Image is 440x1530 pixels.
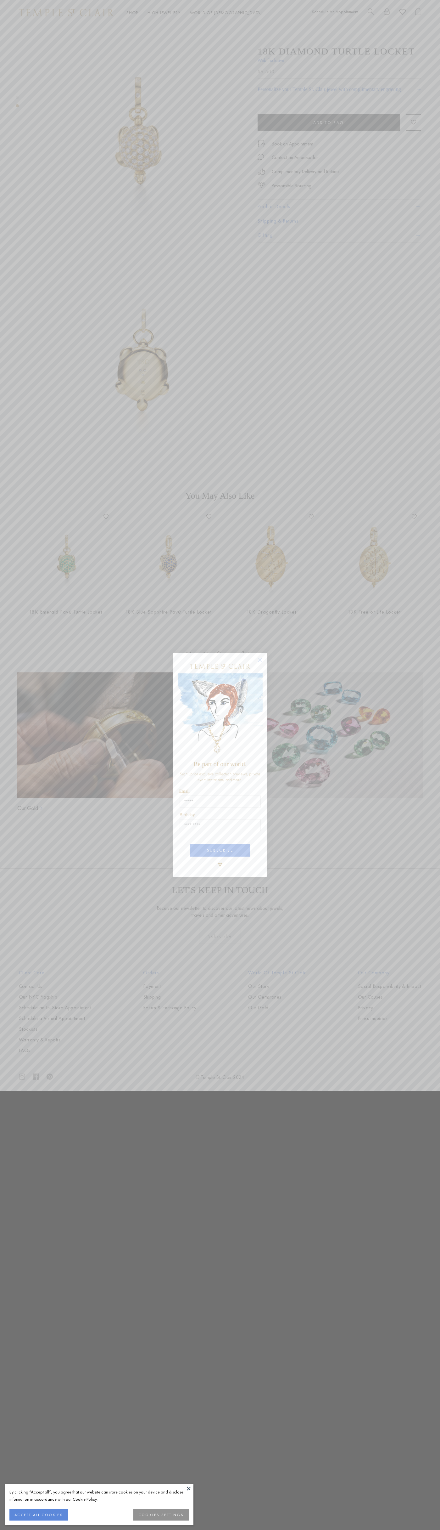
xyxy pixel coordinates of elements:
[180,771,260,782] span: Sign up for exclusive collection previews, private event invitations, and more.
[178,673,263,757] img: c4a9eb12-d91a-4d4a-8ee0-386386f4f338.jpeg
[193,761,246,768] span: Be part of our world.
[179,789,190,794] span: Email
[180,796,261,807] input: Email
[9,1488,189,1503] div: By clicking “Accept all”, you agree that our website can store cookies on your device and disclos...
[133,1509,189,1521] button: COOKIES SETTINGS
[9,1509,68,1521] button: ACCEPT ALL COOKIES
[190,844,250,857] button: SUBSCRIBE
[259,659,267,667] button: Close dialog
[214,858,226,871] img: TSC
[190,664,250,669] img: Temple St. Clair
[180,813,195,817] span: Birthday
